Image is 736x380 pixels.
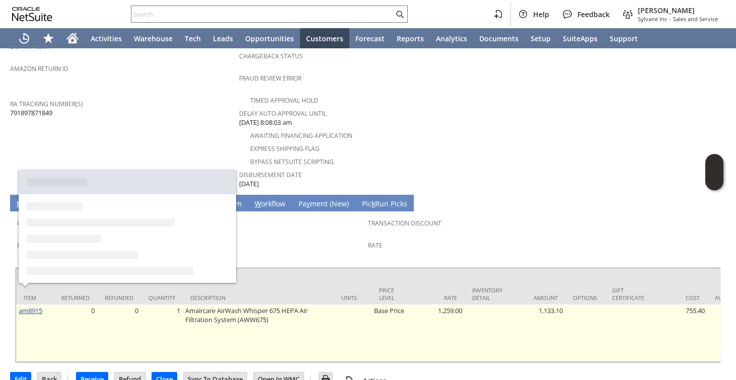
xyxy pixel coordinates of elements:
[359,199,410,210] a: PickRun Picks
[673,15,718,23] span: Sales and Service
[577,10,610,19] span: Feedback
[563,34,598,43] span: SuiteApps
[300,28,349,48] a: Customers
[394,8,406,20] svg: Search
[141,305,183,362] td: 1
[296,199,351,210] a: Payment (New)
[54,305,97,362] td: 0
[255,199,261,208] span: W
[250,144,320,153] a: Express Shipping Flag
[183,305,334,362] td: Amaircare AirWash Whisper 675 HEPA Air Filtration System (AWW675)
[372,305,409,362] td: Base Price
[604,28,644,48] a: Support
[245,34,294,43] span: Opportunities
[355,34,385,43] span: Forecast
[510,305,565,362] td: 1,133.10
[17,241,53,250] a: Promotion
[10,108,52,118] span: 791897871849
[368,219,441,227] a: Transaction Discount
[472,286,502,301] div: Inventory Detail
[85,28,128,48] a: Activities
[10,64,68,73] a: Amazon Return ID
[250,158,334,166] a: Bypass NetSuite Scripting
[473,28,525,48] a: Documents
[557,28,604,48] a: SuiteApps
[61,294,90,301] div: Returned
[638,15,667,23] span: Sylvane Inc
[91,34,122,43] span: Activities
[12,28,36,48] a: Recent Records
[397,34,424,43] span: Reports
[239,52,303,60] a: Chargeback Status
[42,32,54,44] svg: Shortcuts
[349,28,391,48] a: Forecast
[179,28,207,48] a: Tech
[610,34,638,43] span: Support
[652,305,707,362] td: 755.40
[250,96,318,105] a: Timed Approval Hold
[105,294,133,301] div: Refunded
[128,28,179,48] a: Warehouse
[18,32,30,44] svg: Recent Records
[306,34,343,43] span: Customers
[60,28,85,48] a: Home
[239,171,302,179] a: Disbursement Date
[239,109,326,118] a: Delay Auto-Approval Until
[239,28,300,48] a: Opportunities
[573,294,597,301] div: Options
[659,294,700,301] div: Cost
[372,199,375,208] span: k
[190,294,326,301] div: Description
[10,100,83,108] a: RA Tracking Number(s)
[131,8,394,20] input: Search
[307,199,310,208] span: y
[252,199,288,210] a: Workflow
[14,199,39,210] a: Items
[525,28,557,48] a: Setup
[391,28,430,48] a: Reports
[705,154,723,190] iframe: Click here to launch Oracle Guided Learning Help Panel
[239,179,259,189] span: [DATE]
[36,28,60,48] div: Shortcuts
[533,10,549,19] span: Help
[17,199,19,208] span: I
[669,15,671,23] span: -
[479,34,519,43] span: Documents
[207,28,239,48] a: Leads
[134,34,173,43] span: Warehouse
[705,173,723,191] span: Oracle Guided Learning Widget. To move around, please hold and drag
[409,305,465,362] td: 1,259.00
[341,294,364,301] div: Units
[250,131,352,140] a: Awaiting Financing Application
[430,28,473,48] a: Analytics
[66,32,79,44] svg: Home
[436,34,467,43] span: Analytics
[24,294,46,301] div: Item
[17,219,61,227] a: Coupon Code
[239,118,292,127] span: [DATE] 8:08:03 am
[368,241,383,250] a: Rate
[379,286,402,301] div: Price Level
[239,74,302,83] a: Fraud Review Error
[19,306,42,315] a: am8915
[149,294,175,301] div: Quantity
[518,294,558,301] div: Amount
[213,34,233,43] span: Leads
[97,305,141,362] td: 0
[612,286,644,301] div: Gift Certificate
[185,34,201,43] span: Tech
[531,34,551,43] span: Setup
[417,294,457,301] div: Rate
[638,6,718,15] span: [PERSON_NAME]
[708,197,720,209] a: Unrolled view on
[12,7,52,21] svg: logo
